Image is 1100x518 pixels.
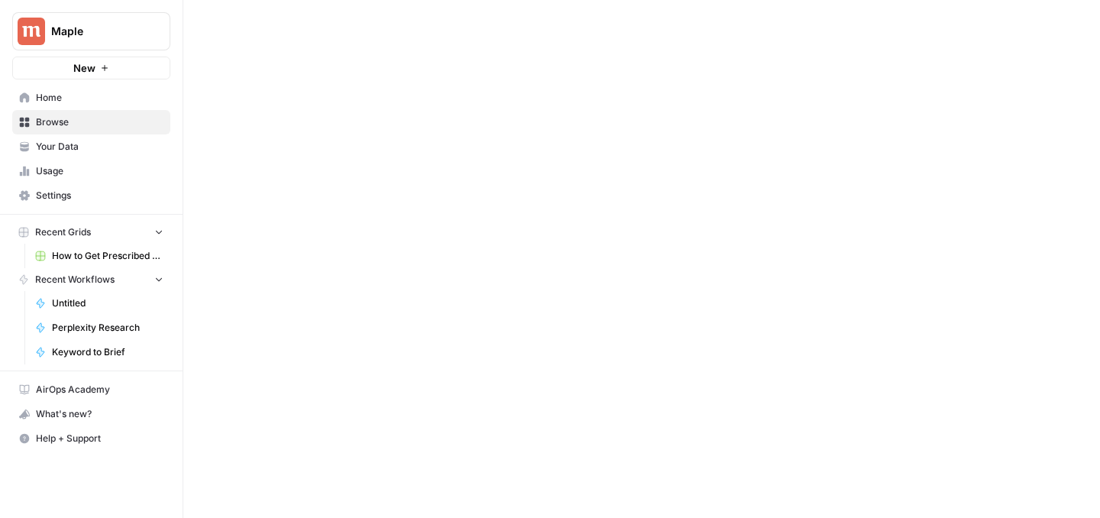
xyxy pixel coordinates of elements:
span: Untitled [52,296,163,310]
span: Usage [36,164,163,178]
span: Keyword to Brief [52,345,163,359]
span: Your Data [36,140,163,154]
a: AirOps Academy [12,377,170,402]
a: Settings [12,183,170,208]
a: Untitled [28,291,170,316]
span: Maple [51,24,144,39]
a: Browse [12,110,170,134]
span: Settings [36,189,163,202]
a: Perplexity Research [28,316,170,340]
span: Recent Workflows [35,273,115,287]
button: New [12,57,170,79]
span: Help + Support [36,432,163,445]
button: Recent Grids [12,221,170,244]
button: Recent Workflows [12,268,170,291]
span: Recent Grids [35,225,91,239]
span: Browse [36,115,163,129]
div: What's new? [13,403,170,426]
span: Perplexity Research [52,321,163,335]
img: Maple Logo [18,18,45,45]
button: Workspace: Maple [12,12,170,50]
span: AirOps Academy [36,383,163,397]
a: Usage [12,159,170,183]
button: Help + Support [12,426,170,451]
span: How to Get Prescribed for [Medication] [52,249,163,263]
button: What's new? [12,402,170,426]
span: Home [36,91,163,105]
a: How to Get Prescribed for [Medication] [28,244,170,268]
a: Your Data [12,134,170,159]
a: Keyword to Brief [28,340,170,364]
span: New [73,60,95,76]
a: Home [12,86,170,110]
